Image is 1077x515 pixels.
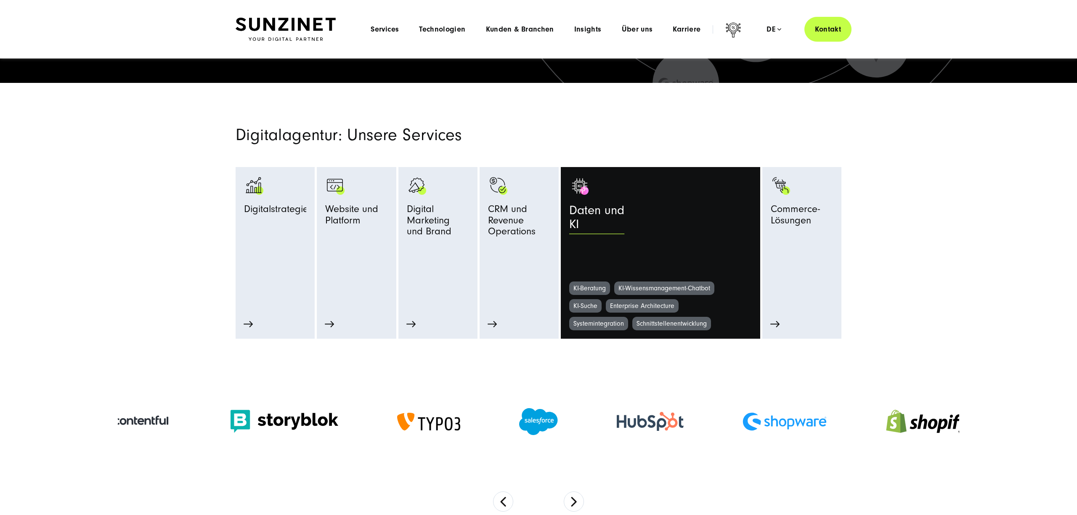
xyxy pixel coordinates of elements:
[397,413,460,430] img: TYPO3 Gold Memeber Agentur - Digitalagentur für TYPO3 CMS Entwicklung SUNZINET
[771,175,833,299] a: Bild eines Fingers, der auf einen schwarzen Einkaufswagen mit grünen Akzenten klickt: Digitalagen...
[419,25,465,34] a: Technologien
[574,25,602,34] a: Insights
[569,204,624,236] span: Daten und KI
[569,175,590,196] img: KI 1
[617,412,684,431] img: HubSpot Gold Partner Agentur - Digitalagentur SUNZINET
[407,175,469,281] a: advertising-megaphone-business-products_black advertising-megaphone-business-products_white Digit...
[767,25,781,34] div: de
[244,204,308,218] span: Digitalstrategie
[407,204,469,241] span: Digital Marketing und Brand
[493,491,513,512] button: Previous
[371,25,399,34] a: Services
[244,175,306,299] a: analytics-graph-bar-business analytics-graph-bar-business_white Digitalstrategie
[325,204,387,230] span: Website und Platform
[569,175,751,281] a: KI 1 KI 1 Daten undKI
[325,175,387,299] a: Browser Symbol als Zeichen für Web Development - Digitalagentur SUNZINET programming-browser-prog...
[488,175,550,299] a: Symbol mit einem Haken und einem Dollarzeichen. monetization-approve-business-products_white CRM ...
[236,125,635,145] h2: Digitalagentur: Unsere Services
[236,18,336,41] img: SUNZINET Full Service Digital Agentur
[614,281,714,295] a: KI-Wissensmanagement-Chatbot
[96,407,172,436] img: Contentful Partneragentur - Digitalagentur für headless CMS Entwicklung SUNZINET
[486,25,554,34] a: Kunden & Branchen
[569,299,602,313] a: KI-Suche
[632,317,711,330] a: Schnittstellenentwicklung
[519,408,558,435] img: Salesforce Partner Agentur - Digitalagentur SUNZINET
[771,204,833,230] span: Commerce-Lösungen
[231,410,338,433] img: Storyblok logo Storyblok Headless CMS Agentur SUNZINET (1)
[488,204,550,241] span: CRM und Revenue Operations
[886,399,970,444] img: Shopify Partner Agentur - Digitalagentur SUNZINET
[743,412,827,431] img: Shopware Partner Agentur - Digitalagentur SUNZINET
[673,25,700,34] a: Karriere
[569,317,628,330] a: Systemintegration
[564,491,584,512] button: Next
[569,281,610,295] a: KI-Beratung
[606,299,679,313] a: Enterprise Architecture
[804,17,852,42] a: Kontakt
[622,25,653,34] a: Über uns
